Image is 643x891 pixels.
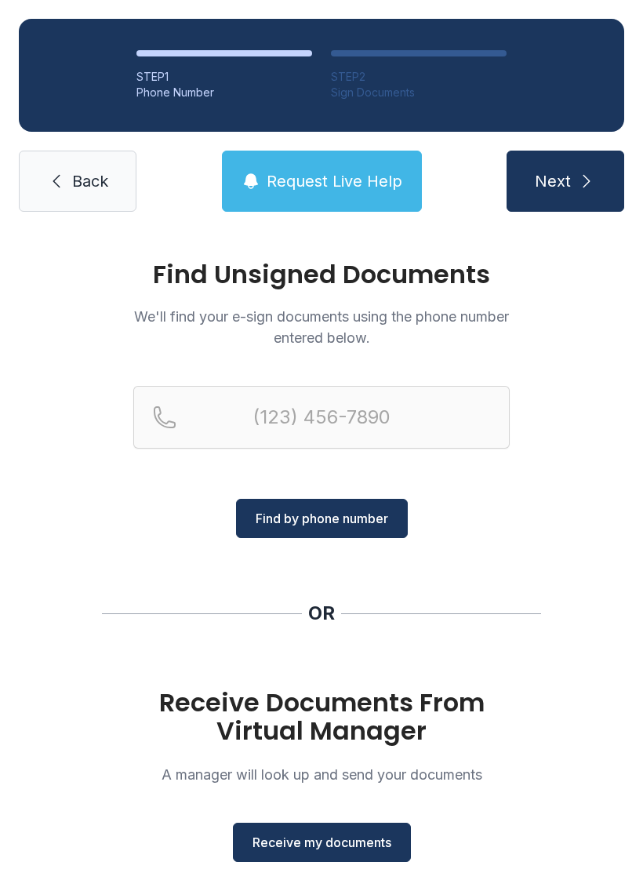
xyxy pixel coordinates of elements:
[133,764,510,785] p: A manager will look up and send your documents
[252,833,391,852] span: Receive my documents
[133,262,510,287] h1: Find Unsigned Documents
[136,85,312,100] div: Phone Number
[133,689,510,745] h1: Receive Documents From Virtual Manager
[331,69,507,85] div: STEP 2
[331,85,507,100] div: Sign Documents
[267,170,402,192] span: Request Live Help
[535,170,571,192] span: Next
[256,509,388,528] span: Find by phone number
[133,306,510,348] p: We'll find your e-sign documents using the phone number entered below.
[133,386,510,449] input: Reservation phone number
[136,69,312,85] div: STEP 1
[308,601,335,626] div: OR
[72,170,108,192] span: Back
